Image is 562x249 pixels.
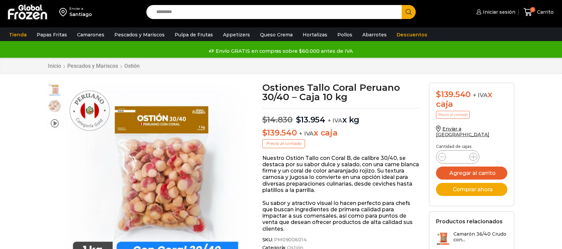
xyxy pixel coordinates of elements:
[436,231,507,246] a: Camarón 36/40 Crudo con...
[481,9,515,15] span: Iniciar sesión
[220,28,253,41] a: Appetizers
[436,126,489,138] a: Enviar a [GEOGRAPHIC_DATA]
[262,128,267,138] span: $
[299,130,314,137] span: + IVA
[6,28,30,41] a: Tienda
[473,92,488,98] span: + IVA
[436,144,507,149] p: Cantidad de cajas
[328,117,342,124] span: + IVA
[296,115,325,124] bdi: 13.954
[393,28,431,41] a: Descuentos
[171,28,216,41] a: Pulpa de Frutas
[436,167,507,180] button: Agregar al carrito
[262,155,419,193] p: Nuestro Ostión Tallo con Coral B, de calibre 30/40, se destaca por su sabor dulce y salado, con u...
[262,108,419,125] p: x kg
[59,6,69,18] img: address-field-icon.svg
[262,128,419,138] p: x caja
[475,5,515,19] a: Iniciar sesión
[262,115,293,124] bdi: 14.830
[257,28,296,41] a: Queso Crema
[530,7,535,12] span: 0
[48,63,61,69] a: Inicio
[262,200,419,232] p: Su sabor y atractivo visual lo hacen perfecto para chefs que buscan ingredientes de primera calid...
[451,152,464,162] input: Product quantity
[436,218,503,225] h2: Productos relacionados
[48,63,140,69] nav: Breadcrumb
[436,111,470,119] p: Precio al contado
[69,6,92,11] div: Enviar a
[262,237,419,243] span: SKU:
[262,128,297,138] bdi: 139.540
[67,63,118,69] a: Pescados y Mariscos
[48,83,61,96] span: ostion coral 30:40
[33,28,70,41] a: Papas Fritas
[359,28,390,41] a: Abarrotes
[69,11,92,18] div: Santiago
[296,115,301,124] span: $
[535,9,554,15] span: Carrito
[402,5,416,19] button: Search button
[262,115,267,124] span: $
[74,28,108,41] a: Camarones
[273,237,307,243] span: PM09006014
[262,139,305,148] p: Precio al contado
[436,90,507,109] div: x caja
[522,4,555,20] a: 0 Carrito
[334,28,356,41] a: Pollos
[436,89,441,99] span: $
[262,83,419,101] h1: Ostiones Tallo Coral Peruano 30/40 – Caja 10 kg
[436,183,507,196] button: Comprar ahora
[453,231,507,243] h3: Camarón 36/40 Crudo con...
[124,63,140,69] a: Ostión
[48,99,61,113] span: ostion tallo coral
[436,89,471,99] bdi: 139.540
[111,28,168,41] a: Pescados y Mariscos
[299,28,331,41] a: Hortalizas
